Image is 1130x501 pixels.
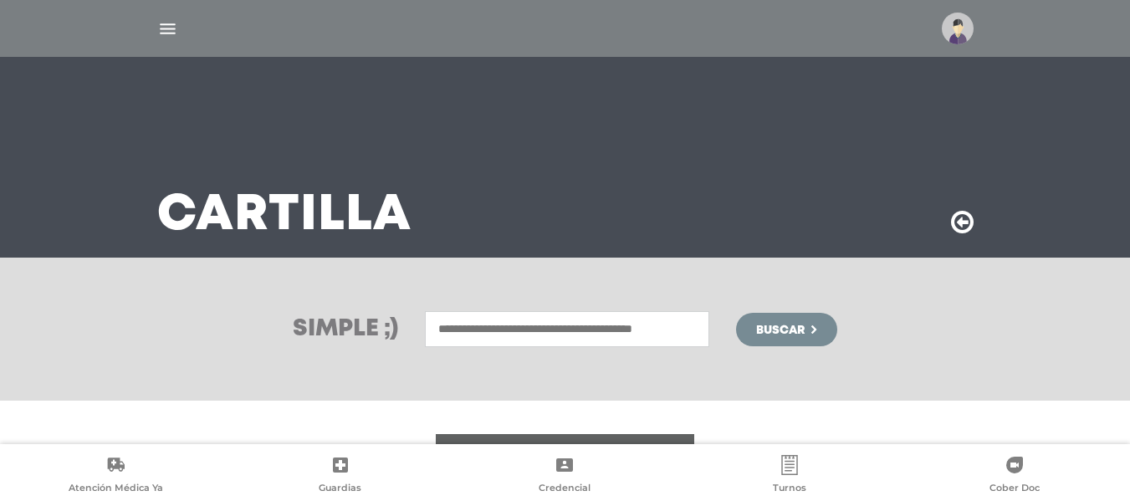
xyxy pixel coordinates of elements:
[228,455,453,498] a: Guardias
[293,318,398,341] h3: Simple ;)
[989,482,1040,497] span: Cober Doc
[453,455,677,498] a: Credencial
[539,482,591,497] span: Credencial
[157,194,412,238] h3: Cartilla
[677,455,902,498] a: Turnos
[157,18,178,39] img: Cober_menu-lines-white.svg
[319,482,361,497] span: Guardias
[902,455,1127,498] a: Cober Doc
[69,482,163,497] span: Atención Médica Ya
[773,482,806,497] span: Turnos
[756,325,805,336] span: Buscar
[736,313,836,346] button: Buscar
[3,455,228,498] a: Atención Médica Ya
[942,13,974,44] img: profile-placeholder.svg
